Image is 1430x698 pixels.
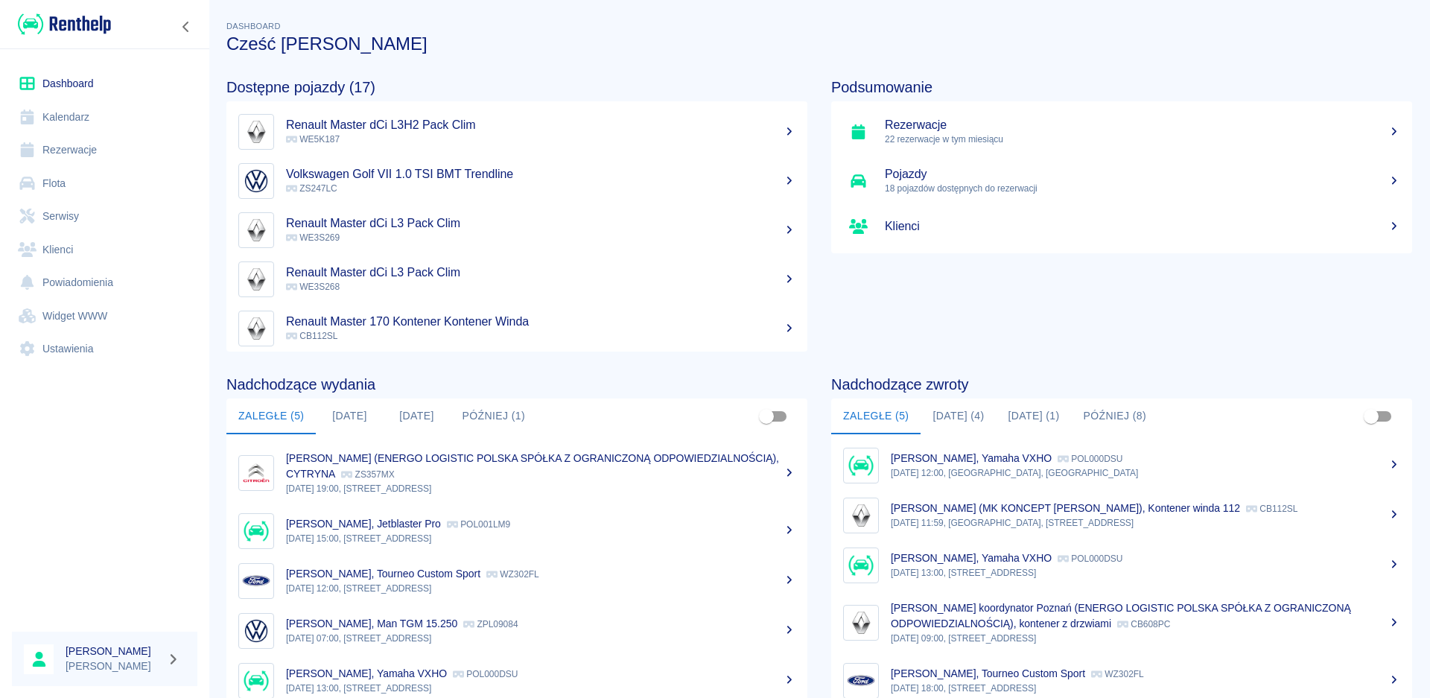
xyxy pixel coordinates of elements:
p: [DATE] 15:00, [STREET_ADDRESS] [286,532,795,545]
p: [DATE] 11:59, [GEOGRAPHIC_DATA], [STREET_ADDRESS] [891,516,1400,530]
span: Pokaż przypisane tylko do mnie [752,402,781,431]
img: Image [847,609,875,637]
a: Serwisy [12,200,197,233]
img: Image [242,617,270,645]
p: POL000DSU [453,669,518,679]
img: Image [847,551,875,580]
p: WZ302FL [486,569,539,580]
span: WE5K187 [286,134,340,145]
img: Image [242,567,270,595]
a: Widget WWW [12,299,197,333]
h6: [PERSON_NAME] [66,644,161,659]
a: Image[PERSON_NAME] (MK KONCEPT [PERSON_NAME]), Kontener winda 112 CB112SL[DATE] 11:59, [GEOGRAPHI... [831,490,1412,540]
h4: Dostępne pojazdy (17) [226,78,807,96]
a: Pojazdy18 pojazdów dostępnych do rezerwacji [831,156,1412,206]
button: Później (8) [1072,399,1159,434]
a: Rezerwacje [12,133,197,167]
p: [DATE] 19:00, [STREET_ADDRESS] [286,482,795,495]
p: [DATE] 07:00, [STREET_ADDRESS] [286,632,795,645]
button: Później (1) [450,399,537,434]
p: [DATE] 18:00, [STREET_ADDRESS] [891,682,1400,695]
h4: Podsumowanie [831,78,1412,96]
a: ImageRenault Master dCi L3 Pack Clim WE3S268 [226,255,807,304]
p: [DATE] 13:00, [STREET_ADDRESS] [891,566,1400,580]
a: ImageRenault Master dCi L3 Pack Clim WE3S269 [226,206,807,255]
p: [DATE] 12:00, [GEOGRAPHIC_DATA], [GEOGRAPHIC_DATA] [891,466,1400,480]
p: CB112SL [1246,504,1297,514]
a: Image[PERSON_NAME], Tourneo Custom Sport WZ302FL[DATE] 12:00, [STREET_ADDRESS] [226,556,807,606]
p: [PERSON_NAME] koordynator Poznań (ENERGO LOGISTIC POLSKA SPÓŁKA Z OGRANICZONĄ ODPOWIEDZIALNOŚCIĄ)... [891,602,1351,629]
img: Image [242,459,270,487]
button: Zaległe (5) [226,399,316,434]
img: Image [242,667,270,695]
p: [PERSON_NAME], Yamaha VXHO [286,667,447,679]
a: ImageRenault Master 170 Kontener Kontener Winda CB112SL [226,304,807,353]
a: Ustawienia [12,332,197,366]
span: Dashboard [226,22,281,31]
p: [PERSON_NAME] [66,659,161,674]
p: [PERSON_NAME] (MK KONCEPT [PERSON_NAME]), Kontener winda 112 [891,502,1240,514]
a: Rezerwacje22 rezerwacje w tym miesiącu [831,107,1412,156]
p: [DATE] 12:00, [STREET_ADDRESS] [286,582,795,595]
a: Kalendarz [12,101,197,134]
p: [PERSON_NAME], Yamaha VXHO [891,552,1052,564]
img: Image [242,265,270,294]
span: WE3S268 [286,282,340,292]
button: [DATE] [383,399,450,434]
p: [PERSON_NAME], Tourneo Custom Sport [891,667,1085,679]
h5: Renault Master dCi L3 Pack Clim [286,216,795,231]
span: Pokaż przypisane tylko do mnie [1357,402,1385,431]
p: [PERSON_NAME], Jetblaster Pro [286,518,441,530]
a: Renthelp logo [12,12,111,37]
p: 18 pojazdów dostępnych do rezerwacji [885,182,1400,195]
img: Renthelp logo [18,12,111,37]
p: ZS357MX [341,469,394,480]
span: WE3S269 [286,232,340,243]
a: ImageVolkswagen Golf VII 1.0 TSI BMT Trendline ZS247LC [226,156,807,206]
a: ImageRenault Master dCi L3H2 Pack Clim WE5K187 [226,107,807,156]
button: [DATE] (4) [921,399,996,434]
p: [DATE] 09:00, [STREET_ADDRESS] [891,632,1400,645]
a: Image[PERSON_NAME], Jetblaster Pro POL001LM9[DATE] 15:00, [STREET_ADDRESS] [226,506,807,556]
img: Image [242,314,270,343]
p: WZ302FL [1091,669,1144,679]
p: [PERSON_NAME], Man TGM 15.250 [286,618,457,629]
a: Image[PERSON_NAME] (ENERGO LOGISTIC POLSKA SPÓŁKA Z OGRANICZONĄ ODPOWIEDZIALNOŚCIĄ), CYTRYNA ZS35... [226,440,807,506]
h5: Rezerwacje [885,118,1400,133]
img: Image [242,167,270,195]
h5: Klienci [885,219,1400,234]
h3: Cześć [PERSON_NAME] [226,34,1412,54]
a: Image[PERSON_NAME], Yamaha VXHO POL000DSU[DATE] 12:00, [GEOGRAPHIC_DATA], [GEOGRAPHIC_DATA] [831,440,1412,490]
p: [PERSON_NAME], Yamaha VXHO [891,452,1052,464]
h4: Nadchodzące zwroty [831,375,1412,393]
p: [PERSON_NAME], Tourneo Custom Sport [286,568,480,580]
h5: Renault Master dCi L3 Pack Clim [286,265,795,280]
p: POL000DSU [1058,454,1122,464]
img: Image [242,118,270,146]
p: [DATE] 13:00, [STREET_ADDRESS] [286,682,795,695]
a: Image[PERSON_NAME], Man TGM 15.250 ZPL09084[DATE] 07:00, [STREET_ADDRESS] [226,606,807,656]
img: Image [847,501,875,530]
h5: Volkswagen Golf VII 1.0 TSI BMT Trendline [286,167,795,182]
p: POL001LM9 [447,519,510,530]
a: Image[PERSON_NAME] koordynator Poznań (ENERGO LOGISTIC POLSKA SPÓŁKA Z OGRANICZONĄ ODPOWIEDZIALNO... [831,590,1412,656]
button: [DATE] (1) [997,399,1072,434]
h5: Renault Master 170 Kontener Kontener Winda [286,314,795,329]
a: Dashboard [12,67,197,101]
p: POL000DSU [1058,553,1122,564]
p: 22 rezerwacje w tym miesiącu [885,133,1400,146]
a: Klienci [12,233,197,267]
span: CB112SL [286,331,337,341]
img: Image [847,451,875,480]
a: Flota [12,167,197,200]
button: Zwiń nawigację [175,17,197,37]
img: Image [847,667,875,695]
a: Image[PERSON_NAME], Yamaha VXHO POL000DSU[DATE] 13:00, [STREET_ADDRESS] [831,540,1412,590]
h5: Pojazdy [885,167,1400,182]
p: CB608PC [1117,619,1170,629]
img: Image [242,517,270,545]
a: Powiadomienia [12,266,197,299]
p: ZPL09084 [463,619,518,629]
span: ZS247LC [286,183,337,194]
img: Image [242,216,270,244]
